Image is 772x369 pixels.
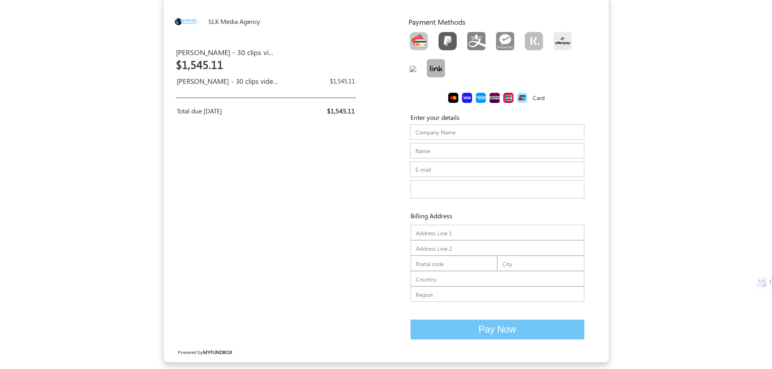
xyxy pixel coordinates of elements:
img: S_PT_klarna.png [525,32,543,50]
input: Address Line 1 [411,225,584,240]
h5: Enter your details [411,113,584,121]
input: Region [411,286,584,302]
img: CardCollection7.png [517,93,527,103]
a: MYFUNDBOX [203,349,232,355]
img: S_PT_alipay.png [467,32,485,50]
img: CardCollection2.png [448,93,458,103]
img: S_PT_wechat_pay.png [496,32,514,50]
iframe: Secure card payment input frame [413,181,582,200]
input: City [497,256,584,271]
img: S_PT_afterpay_clearpay.png [554,32,572,50]
img: S_PT_bank_transfer.png [410,66,416,72]
div: Powered by [170,342,279,362]
input: Postal code [411,256,498,271]
h5: Payment Methods [408,17,592,26]
div: Toolbar with button groups [404,29,592,83]
span: $1,545.11 [327,107,355,115]
img: Link.png [427,59,445,77]
img: CardCollection6.png [503,93,513,103]
h6: SLK Media Agency [208,17,312,25]
div: Michelle Stanescu - 30 clips video editing plan [177,76,278,87]
img: CardCollection5.png [490,93,500,103]
label: Card [533,94,545,102]
img: CardCollection.png [410,32,428,50]
input: Name [410,143,584,158]
input: E-mail [410,162,584,177]
h6: Billing Address [398,212,452,220]
button: Pay Now [411,320,584,339]
div: Michelle Stanescu - 30 clips video editing plan [176,47,277,74]
img: S_PT_paypal.png [438,32,457,50]
input: Country [411,271,584,286]
img: CardCollection3.png [462,93,472,103]
span: Pay Now [479,324,516,335]
h2: $1,545.11 [176,58,277,71]
img: CardCollection4.png [476,93,486,103]
div: Total due [DATE] [177,106,260,116]
input: Address Line 2 [411,240,584,256]
span: $1,545.11 [330,77,355,85]
input: Company Name [410,124,584,140]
